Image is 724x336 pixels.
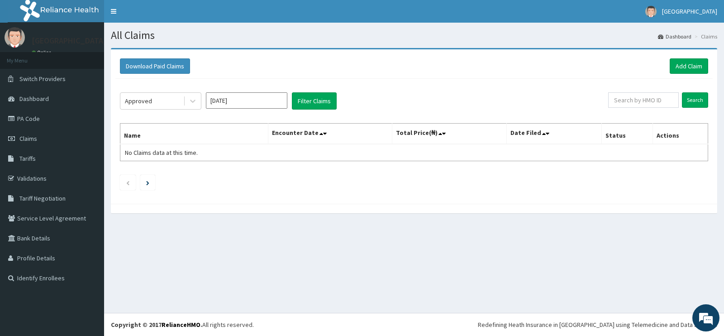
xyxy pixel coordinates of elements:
[268,124,392,144] th: Encounter Date
[662,7,717,15] span: [GEOGRAPHIC_DATA]
[19,75,66,83] span: Switch Providers
[125,149,198,157] span: No Claims data at this time.
[658,33,691,40] a: Dashboard
[292,92,337,110] button: Filter Claims
[162,321,200,329] a: RelianceHMO
[608,92,679,108] input: Search by HMO ID
[126,178,130,187] a: Previous page
[670,58,708,74] a: Add Claim
[5,27,25,48] img: User Image
[206,92,287,109] input: Select Month and Year
[32,37,106,45] p: [GEOGRAPHIC_DATA]
[601,124,653,144] th: Status
[120,58,190,74] button: Download Paid Claims
[125,96,152,106] div: Approved
[19,95,49,103] span: Dashboard
[692,33,717,40] li: Claims
[19,154,36,163] span: Tariffs
[104,313,724,336] footer: All rights reserved.
[146,178,149,187] a: Next page
[120,124,268,144] th: Name
[19,194,66,202] span: Tariff Negotiation
[653,124,708,144] th: Actions
[478,320,717,329] div: Redefining Heath Insurance in [GEOGRAPHIC_DATA] using Telemedicine and Data Science!
[645,6,657,17] img: User Image
[19,134,37,143] span: Claims
[682,92,708,108] input: Search
[111,321,202,329] strong: Copyright © 2017 .
[507,124,602,144] th: Date Filed
[392,124,506,144] th: Total Price(₦)
[111,29,717,41] h1: All Claims
[32,49,53,56] a: Online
